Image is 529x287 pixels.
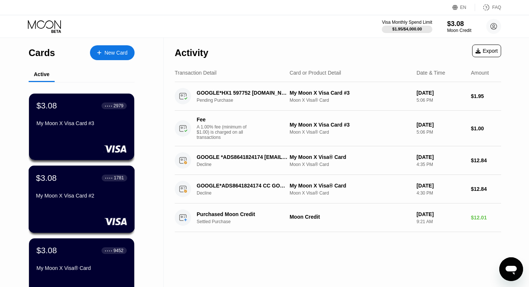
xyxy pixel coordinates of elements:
[475,4,501,11] div: FAQ
[197,117,249,123] div: Fee
[175,82,501,111] div: GOOGLE*HX1 597752 [DOMAIN_NAME][URL][GEOGRAPHIC_DATA]Pending PurchaseMy Moon X Visa Card #3Moon X...
[290,122,410,128] div: My Moon X Visa Card #3
[36,101,57,111] div: $3.08
[290,154,410,160] div: My Moon X Visa® Card
[197,183,288,189] div: GOOGLE*ADS8641824174 CC GOOGLE.COMUS
[382,20,432,25] div: Visa Monthly Spend Limit
[416,70,445,76] div: Date & Time
[104,50,128,56] div: New Card
[105,177,113,179] div: ● ● ● ●
[290,162,410,167] div: Moon X Visa® Card
[475,48,498,54] div: Export
[471,215,501,221] div: $12.01
[492,5,501,10] div: FAQ
[290,214,410,220] div: Moon Credit
[447,20,471,28] div: $3.08
[472,45,501,57] div: Export
[114,175,124,180] div: 1781
[197,190,295,196] div: Decline
[105,105,112,107] div: ● ● ● ●
[175,146,501,175] div: GOOGLE *ADS8641824174 [EMAIL_ADDRESS]DeclineMy Moon X Visa® CardMoon X Visa® Card[DATE]4:35 PM$12.84
[447,28,471,33] div: Moon Credit
[175,175,501,203] div: GOOGLE*ADS8641824174 CC GOOGLE.COMUSDeclineMy Moon X Visa® CardMoon X Visa® Card[DATE]4:30 PM$12.84
[392,27,422,31] div: $1.95 / $4,000.00
[416,211,465,217] div: [DATE]
[113,103,123,108] div: 2979
[290,90,410,96] div: My Moon X Visa Card #3
[416,122,465,128] div: [DATE]
[90,45,135,60] div: New Card
[197,98,295,103] div: Pending Purchase
[36,193,127,199] div: My Moon X Visa Card #2
[416,98,465,103] div: 5:06 PM
[452,4,475,11] div: EN
[460,5,467,10] div: EN
[36,246,57,255] div: $3.08
[416,190,465,196] div: 4:30 PM
[290,70,341,76] div: Card or Product Detail
[471,93,501,99] div: $1.95
[471,186,501,192] div: $12.84
[113,248,123,253] div: 9452
[29,94,134,160] div: $3.08● ● ● ●2979My Moon X Visa Card #3
[197,154,288,160] div: GOOGLE *ADS8641824174 [EMAIL_ADDRESS]
[34,71,49,77] div: Active
[175,111,501,146] div: FeeA 1.00% fee (minimum of $1.00) is charged on all transactionsMy Moon X Visa Card #3Moon X Visa...
[36,120,127,126] div: My Moon X Visa Card #3
[197,162,295,167] div: Decline
[175,70,216,76] div: Transaction Detail
[290,130,410,135] div: Moon X Visa® Card
[471,157,501,163] div: $12.84
[471,70,489,76] div: Amount
[416,130,465,135] div: 5:06 PM
[197,211,288,217] div: Purchased Moon Credit
[29,48,55,58] div: Cards
[290,183,410,189] div: My Moon X Visa® Card
[416,154,465,160] div: [DATE]
[36,173,57,183] div: $3.08
[105,250,112,252] div: ● ● ● ●
[416,90,465,96] div: [DATE]
[197,124,252,140] div: A 1.00% fee (minimum of $1.00) is charged on all transactions
[175,48,208,58] div: Activity
[290,98,410,103] div: Moon X Visa® Card
[471,125,501,131] div: $1.00
[416,219,465,224] div: 9:21 AM
[197,90,288,96] div: GOOGLE*HX1 597752 [DOMAIN_NAME][URL][GEOGRAPHIC_DATA]
[416,162,465,167] div: 4:35 PM
[29,166,134,232] div: $3.08● ● ● ●1781My Moon X Visa Card #2
[175,203,501,232] div: Purchased Moon CreditSettled PurchaseMoon Credit[DATE]9:21 AM$12.01
[382,20,432,33] div: Visa Monthly Spend Limit$1.95/$4,000.00
[416,183,465,189] div: [DATE]
[290,190,410,196] div: Moon X Visa® Card
[447,20,471,33] div: $3.08Moon Credit
[499,257,523,281] iframe: Nút để khởi chạy cửa sổ nhắn tin
[36,265,127,271] div: My Moon X Visa® Card
[197,219,295,224] div: Settled Purchase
